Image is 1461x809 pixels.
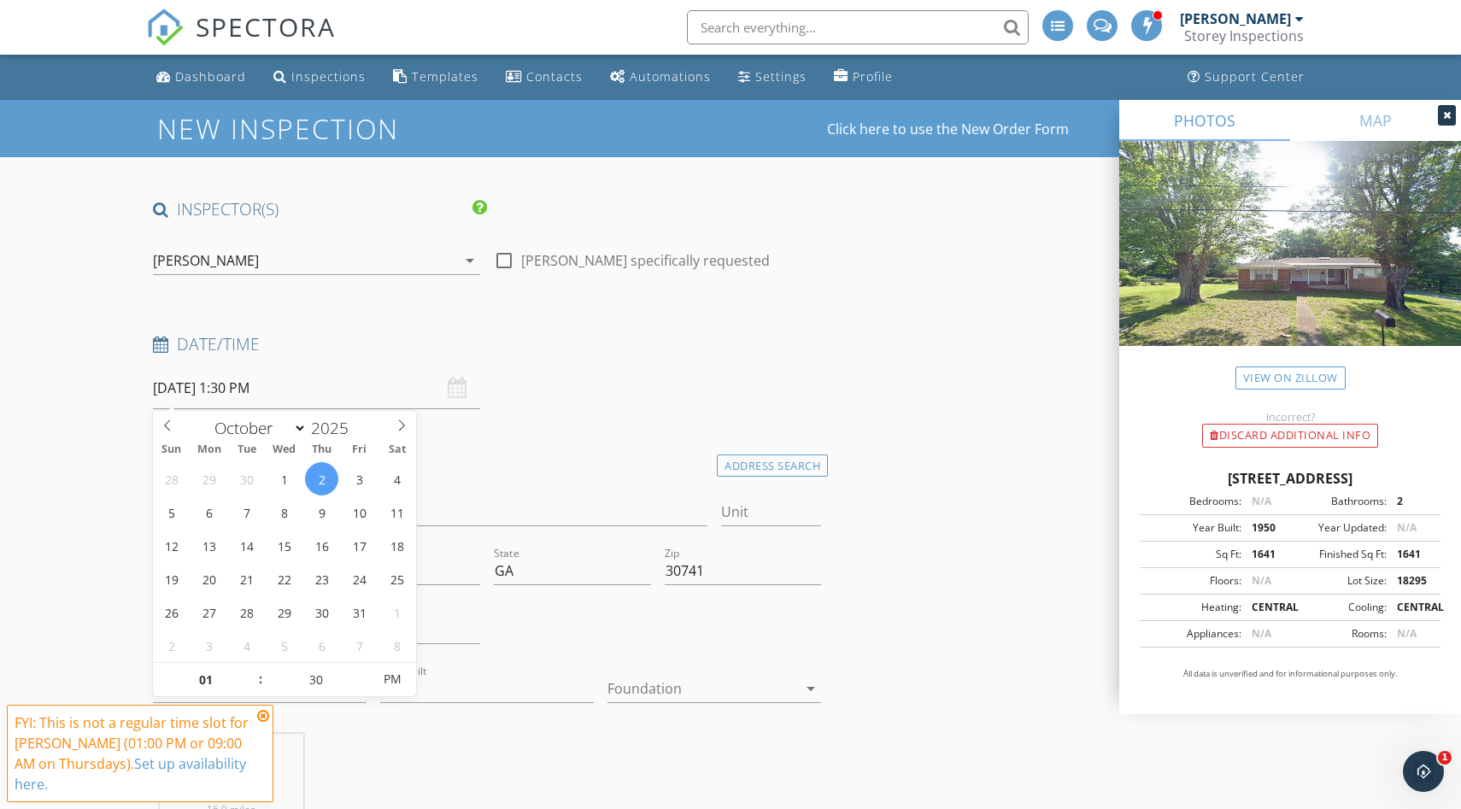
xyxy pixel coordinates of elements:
span: October 1, 2025 [267,462,301,495]
span: Fri [341,444,378,455]
span: October 27, 2025 [192,595,226,629]
span: Tue [228,444,266,455]
span: N/A [1397,520,1417,535]
div: Bedrooms: [1145,494,1241,509]
span: Sat [378,444,416,455]
span: November 7, 2025 [343,629,376,662]
a: SPECTORA [146,23,336,59]
h1: New Inspection [157,114,536,144]
a: Contacts [499,62,590,93]
span: October 24, 2025 [343,562,376,595]
span: 1 [1438,751,1452,765]
span: November 8, 2025 [380,629,414,662]
span: Thu [303,444,341,455]
span: Wed [266,444,303,455]
div: Floors: [1145,573,1241,589]
label: [PERSON_NAME] specifically requested [521,252,770,269]
a: Company Profile [827,62,900,93]
div: Lot Size: [1290,573,1387,589]
a: Inspections [267,62,373,93]
div: Dashboard [175,68,246,85]
a: PHOTOS [1119,100,1290,141]
span: October 4, 2025 [380,462,414,495]
span: Click to toggle [368,662,415,696]
h4: INSPECTOR(S) [153,198,487,220]
div: Inspections [291,68,366,85]
span: October 12, 2025 [155,529,188,562]
div: 1950 [1241,520,1290,536]
div: [PERSON_NAME] [1180,10,1291,27]
input: Year [307,417,363,439]
div: Templates [412,68,478,85]
div: Support Center [1205,68,1305,85]
div: Appliances: [1145,626,1241,642]
span: October 17, 2025 [343,529,376,562]
div: Sq Ft: [1145,547,1241,562]
input: Search everything... [687,10,1029,44]
span: October 13, 2025 [192,529,226,562]
span: October 2, 2025 [305,462,338,495]
span: October 3, 2025 [343,462,376,495]
a: Dashboard [150,62,253,93]
span: October 26, 2025 [155,595,188,629]
div: 2 [1387,494,1435,509]
span: Sun [153,444,191,455]
span: SPECTORA [196,9,336,44]
span: November 5, 2025 [267,629,301,662]
h4: Location [153,450,821,472]
i: arrow_drop_down [460,250,480,271]
span: N/A [1252,626,1271,641]
span: October 21, 2025 [230,562,263,595]
span: October 11, 2025 [380,495,414,529]
div: Incorrect? [1119,410,1461,424]
span: October 25, 2025 [380,562,414,595]
span: October 14, 2025 [230,529,263,562]
a: Click here to use the New Order Form [827,122,1069,136]
span: November 4, 2025 [230,629,263,662]
span: Mon [191,444,228,455]
span: October 7, 2025 [230,495,263,529]
span: September 29, 2025 [192,462,226,495]
h4: Date/Time [153,333,821,355]
div: CENTRAL [1387,600,1435,615]
div: Contacts [526,68,583,85]
span: November 1, 2025 [380,595,414,629]
i: arrow_drop_down [801,678,821,699]
a: View on Zillow [1235,366,1346,390]
input: Select date [153,367,480,409]
div: Finished Sq Ft: [1290,547,1387,562]
div: Heating: [1145,600,1241,615]
span: October 19, 2025 [155,562,188,595]
div: Profile [853,68,893,85]
div: 1641 [1387,547,1435,562]
img: The Best Home Inspection Software - Spectora [146,9,184,46]
span: October 22, 2025 [267,562,301,595]
span: October 5, 2025 [155,495,188,529]
p: All data is unverified and for informational purposes only. [1140,668,1440,680]
div: Year Updated: [1290,520,1387,536]
span: October 18, 2025 [380,529,414,562]
a: MAP [1290,100,1461,141]
a: Automations (Advanced) [603,62,718,93]
div: [STREET_ADDRESS] [1140,468,1440,489]
a: Support Center [1181,62,1311,93]
span: October 16, 2025 [305,529,338,562]
div: 1641 [1241,547,1290,562]
div: FYI: This is not a regular time slot for [PERSON_NAME] (01:00 PM or 09:00 AM on Thursdays). [15,712,252,794]
span: October 15, 2025 [267,529,301,562]
span: November 6, 2025 [305,629,338,662]
div: Automations [630,68,711,85]
span: October 29, 2025 [267,595,301,629]
span: October 28, 2025 [230,595,263,629]
div: 18295 [1387,573,1435,589]
div: Address Search [717,454,828,478]
img: streetview [1119,141,1461,387]
span: September 30, 2025 [230,462,263,495]
div: Settings [755,68,807,85]
div: Discard Additional info [1202,424,1378,448]
span: October 30, 2025 [305,595,338,629]
span: October 8, 2025 [267,495,301,529]
div: [PERSON_NAME] [153,253,259,268]
span: N/A [1397,626,1417,641]
a: Templates [386,62,485,93]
